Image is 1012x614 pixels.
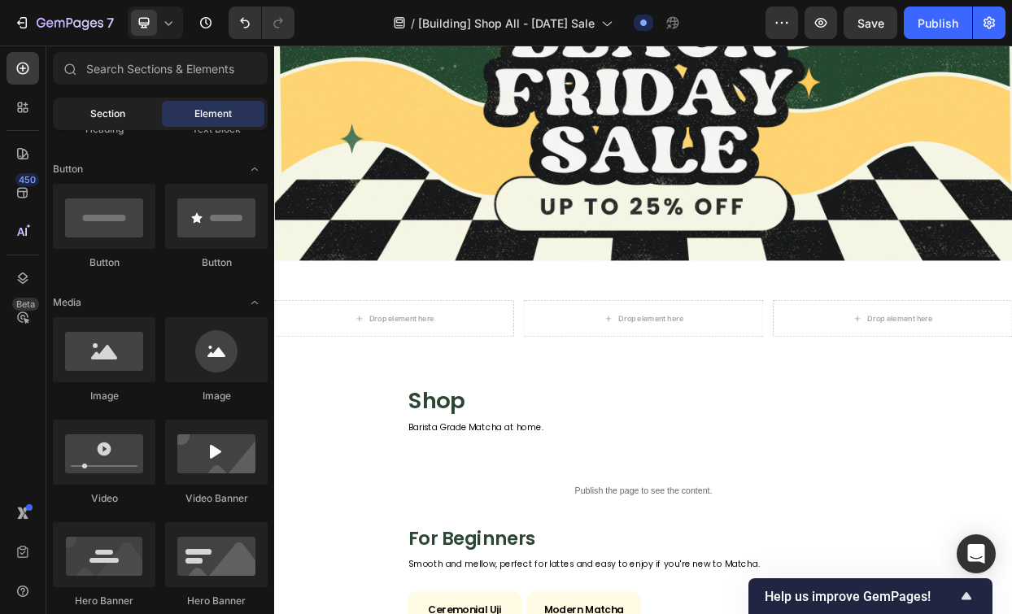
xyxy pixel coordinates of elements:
input: Search Sections & Elements [53,52,268,85]
p: Barista Grade Matcha at home. [177,497,799,514]
div: 450 [15,173,39,186]
button: 7 [7,7,121,39]
span: Media [53,295,81,310]
span: / [411,15,415,32]
button: Publish [904,7,972,39]
div: Button [165,255,268,270]
span: Element [194,107,232,121]
button: Save [844,7,897,39]
span: Toggle open [242,156,268,182]
span: Save [857,16,884,30]
div: Button [53,255,155,270]
div: Publish [918,15,958,32]
iframe: Design area [274,46,1012,614]
div: Image [165,389,268,403]
div: Open Intercom Messenger [957,534,996,573]
button: Show survey - Help us improve GemPages! [765,586,976,606]
p: 7 [107,13,114,33]
span: Button [53,162,83,176]
h2: Shop [176,451,800,489]
div: Beta [12,298,39,311]
div: Undo/Redo [229,7,294,39]
div: Hero Banner [53,594,155,608]
span: Section [90,107,125,121]
div: Hero Banner [165,594,268,608]
div: Video Banner [165,491,268,506]
div: Drop element here [784,355,870,368]
div: Image [53,389,155,403]
div: Drop element here [455,355,541,368]
span: Help us improve GemPages! [765,589,957,604]
div: Video [53,491,155,506]
span: Toggle open [242,290,268,316]
span: [Building] Shop All - [DATE] Sale [418,15,595,32]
